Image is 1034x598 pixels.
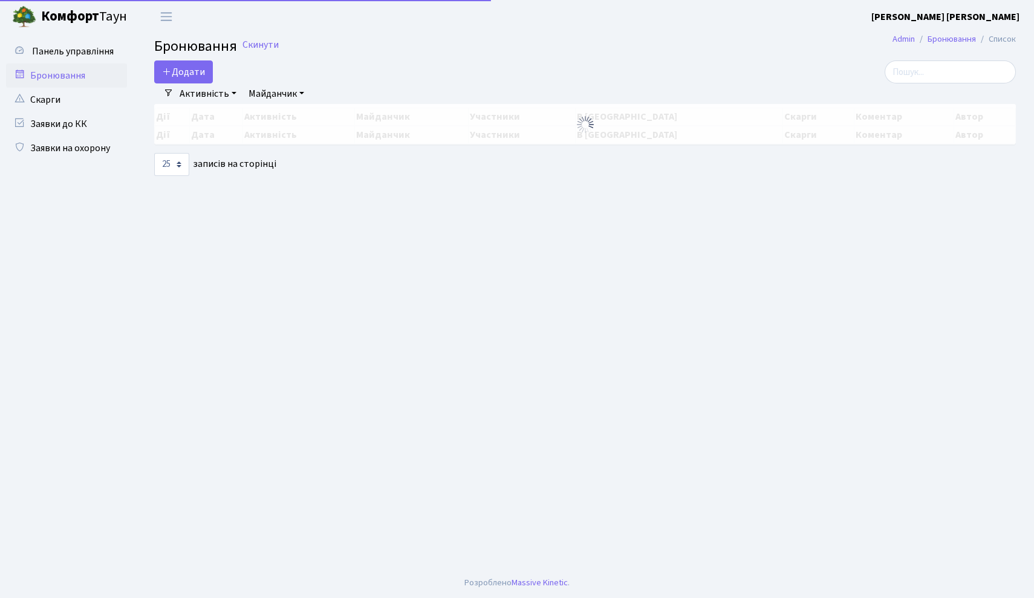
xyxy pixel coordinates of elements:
nav: breadcrumb [874,27,1034,52]
a: Бронювання [928,33,976,45]
img: Обробка... [576,115,595,134]
a: Admin [893,33,915,45]
a: Скинути [242,39,279,51]
button: Додати [154,60,213,83]
span: Бронювання [154,36,237,57]
a: Massive Kinetic [512,576,568,589]
a: [PERSON_NAME] [PERSON_NAME] [871,10,1019,24]
li: Список [976,33,1016,46]
a: Активність [175,83,241,104]
b: Комфорт [41,7,99,26]
a: Скарги [6,88,127,112]
div: Розроблено . [464,576,570,590]
a: Заявки до КК [6,112,127,136]
button: Переключити навігацію [151,7,181,27]
a: Майданчик [244,83,309,104]
img: logo.png [12,5,36,29]
a: Бронювання [6,63,127,88]
span: Таун [41,7,127,27]
a: Панель управління [6,39,127,63]
label: записів на сторінці [154,153,276,176]
select: записів на сторінці [154,153,189,176]
span: Панель управління [32,45,114,58]
a: Заявки на охорону [6,136,127,160]
input: Пошук... [885,60,1016,83]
